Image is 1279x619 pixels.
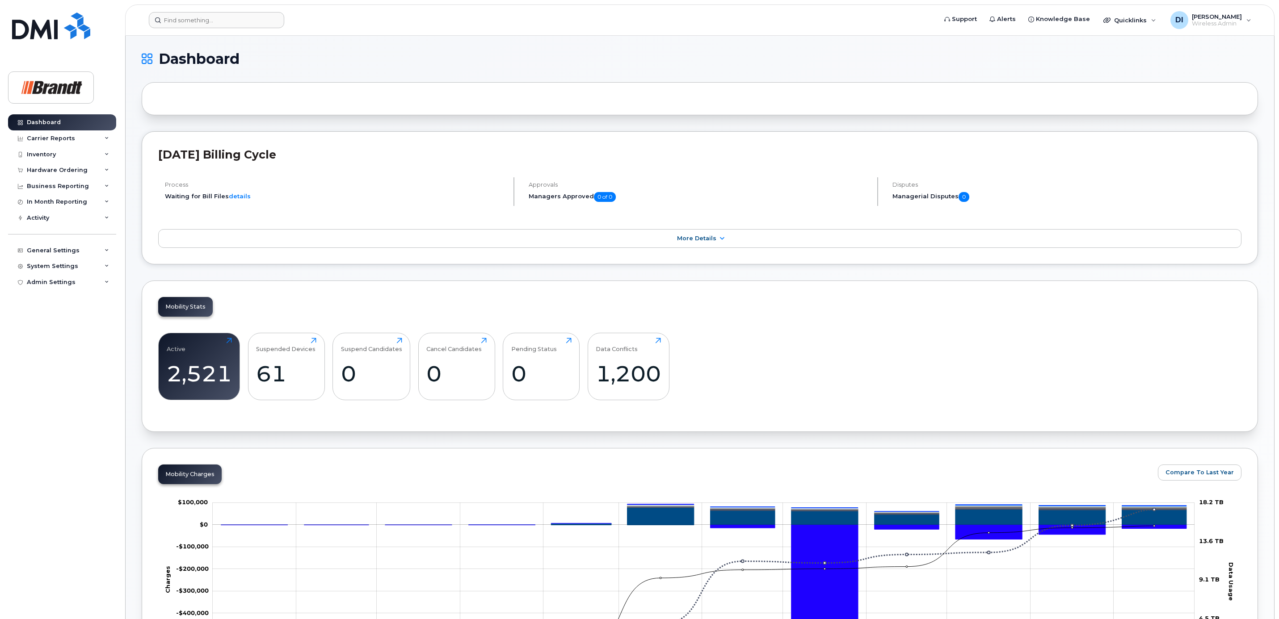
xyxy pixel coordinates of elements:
h5: Managerial Disputes [892,192,1241,202]
h4: Approvals [529,181,870,188]
li: Waiting for Bill Files [165,192,506,201]
g: Rate Plan [221,508,1186,525]
a: details [229,192,251,200]
div: Suspend Candidates [341,338,402,352]
button: Compare To Last Year [1158,464,1241,481]
g: $0 [178,499,208,506]
h4: Disputes [892,181,1241,188]
div: Active [167,338,185,352]
span: 0 of 0 [594,192,616,202]
div: 0 [341,360,402,387]
tspan: -$400,000 [176,609,209,616]
h5: Managers Approved [529,192,870,202]
div: Cancel Candidates [426,338,482,352]
tspan: Data Usage [1228,562,1235,601]
g: $0 [176,543,209,550]
div: Pending Status [511,338,557,352]
div: 2,521 [167,360,232,387]
tspan: 13.6 TB [1199,537,1224,544]
span: Dashboard [159,52,240,66]
div: 1,200 [596,360,661,387]
tspan: 18.2 TB [1199,499,1224,506]
div: Suspended Devices [256,338,316,352]
span: More Details [677,235,716,242]
tspan: $0 [200,521,208,528]
tspan: -$300,000 [176,587,209,594]
g: $0 [176,609,209,616]
a: Active2,521 [167,338,232,395]
h4: Process [165,181,506,188]
span: Compare To Last Year [1165,468,1234,477]
span: 0 [959,192,969,202]
h2: [DATE] Billing Cycle [158,148,1241,161]
a: Data Conflicts1,200 [596,338,661,395]
g: $0 [176,565,209,572]
div: Data Conflicts [596,338,638,352]
tspan: Charges [164,566,171,593]
a: Pending Status0 [511,338,572,395]
tspan: $100,000 [178,499,208,506]
a: Suspended Devices61 [256,338,316,395]
a: Cancel Candidates0 [426,338,487,395]
tspan: -$200,000 [176,565,209,572]
div: 0 [511,360,572,387]
tspan: -$100,000 [176,543,209,550]
a: Suspend Candidates0 [341,338,402,395]
tspan: 9.1 TB [1199,576,1220,583]
g: $0 [176,587,209,594]
div: 61 [256,360,316,387]
div: 0 [426,360,487,387]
